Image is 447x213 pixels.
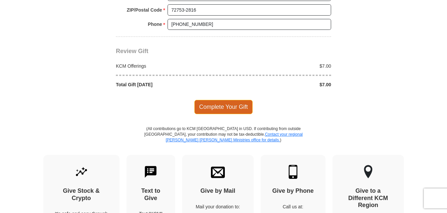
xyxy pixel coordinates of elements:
[224,81,335,88] div: $7.00
[74,165,88,179] img: give-by-stock.svg
[138,187,164,202] h4: Text to Give
[194,100,253,114] span: Complete Your Gift
[344,187,392,209] h4: Give to a Different KCM Region
[272,203,314,210] p: Call us at:
[194,203,242,210] p: Mail your donation to:
[144,126,303,155] p: (All contributions go to KCM [GEOGRAPHIC_DATA] in USD. If contributing from outside [GEOGRAPHIC_D...
[166,132,303,142] a: Contact your regional [PERSON_NAME] [PERSON_NAME] Ministries office for details.
[127,5,162,15] strong: ZIP/Postal Code
[113,63,224,69] div: KCM Offerings
[211,165,225,179] img: envelope.svg
[144,165,158,179] img: text-to-give.svg
[364,165,373,179] img: other-region
[148,20,162,29] strong: Phone
[272,187,314,195] h4: Give by Phone
[224,63,335,69] div: $7.00
[116,48,148,54] span: Review Gift
[194,187,242,195] h4: Give by Mail
[55,187,108,202] h4: Give Stock & Crypto
[113,81,224,88] div: Total Gift [DATE]
[286,165,300,179] img: mobile.svg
